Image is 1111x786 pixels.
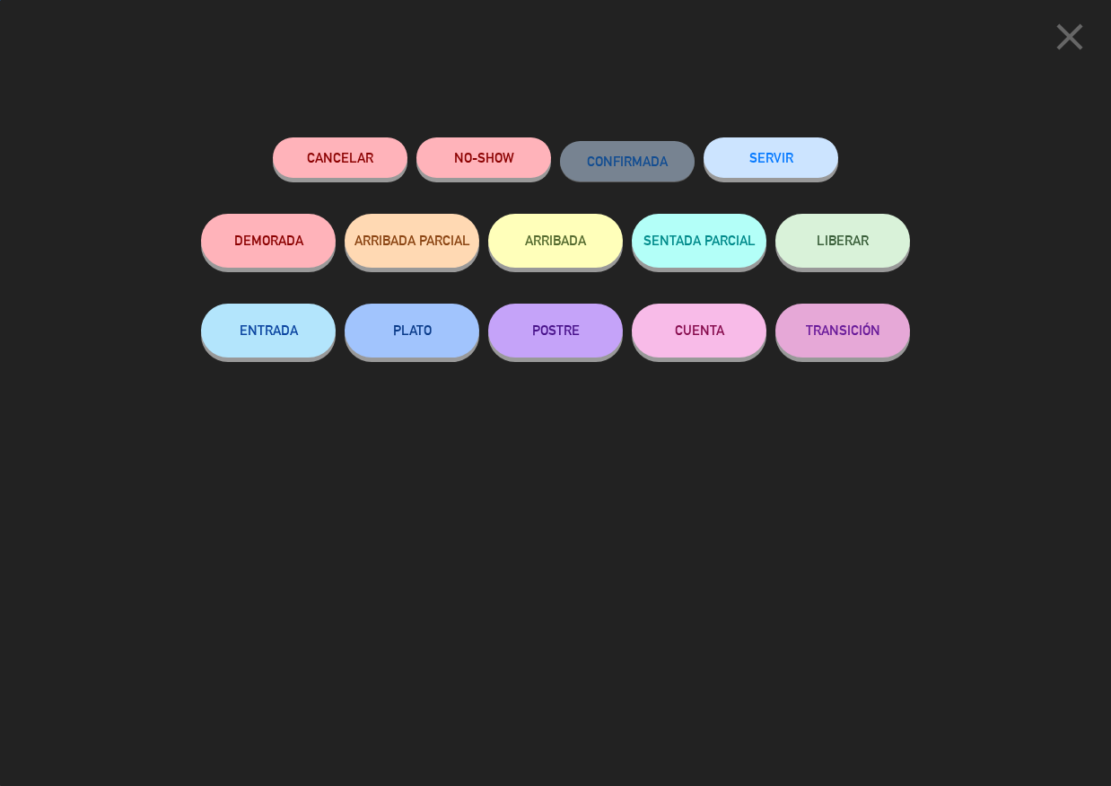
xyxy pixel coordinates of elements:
[354,233,470,248] span: ARRIBADA PARCIAL
[817,233,869,248] span: LIBERAR
[201,304,336,358] button: ENTRADA
[560,141,695,181] button: CONFIRMADA
[416,137,551,178] button: NO-SHOW
[704,137,838,178] button: SERVIR
[345,214,479,268] button: ARRIBADA PARCIAL
[1047,14,1092,59] i: close
[1042,13,1098,66] button: close
[488,214,623,268] button: ARRIBADA
[775,214,910,268] button: LIBERAR
[345,304,479,358] button: PLATO
[587,154,668,169] span: CONFIRMADA
[775,304,910,358] button: TRANSICIÓN
[632,304,766,358] button: CUENTA
[201,214,336,268] button: DEMORADA
[632,214,766,268] button: SENTADA PARCIAL
[488,304,623,358] button: POSTRE
[273,137,407,178] button: Cancelar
